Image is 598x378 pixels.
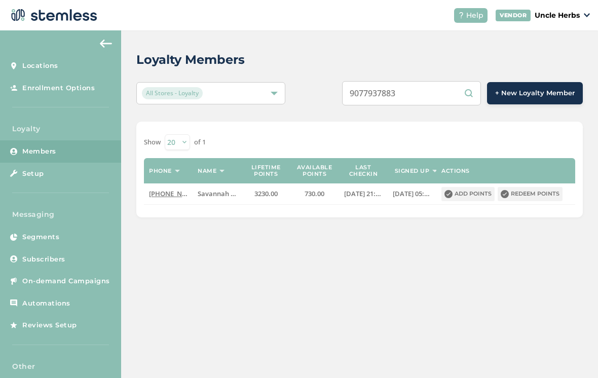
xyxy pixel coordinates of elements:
[393,189,440,198] span: [DATE] 05:13:14
[535,10,580,21] p: Uncle Herbs
[22,146,56,157] span: Members
[246,164,285,177] label: Lifetime points
[142,87,203,99] span: All Stores - Loyalty
[458,12,464,18] img: icon-help-white-03924b79.svg
[22,298,70,309] span: Automations
[495,88,575,98] span: + New Loyalty Member
[194,137,206,147] label: of 1
[219,170,225,172] img: icon-sort-1e1d7615.svg
[344,164,383,177] label: Last checkin
[432,170,437,172] img: icon-sort-1e1d7615.svg
[198,189,240,198] span: Savannah * V
[393,190,431,198] label: 2024-04-08 05:13:14
[22,169,44,179] span: Setup
[85,315,105,335] img: glitter-stars-b7820f95.gif
[295,164,334,177] label: Available points
[395,168,430,174] label: Signed up
[466,10,483,21] span: Help
[547,329,598,378] iframe: Chat Widget
[436,158,575,183] th: Actions
[498,187,563,201] button: Redeem points
[496,10,531,21] div: VENDOR
[254,189,278,198] span: 3230.00
[305,189,324,198] span: 730.00
[22,320,77,330] span: Reviews Setup
[344,190,383,198] label: 2025-07-25 21:39:29
[295,190,334,198] label: 730.00
[144,137,161,147] label: Show
[246,190,285,198] label: 3230.00
[198,190,236,198] label: Savannah * V
[175,170,180,172] img: icon-sort-1e1d7615.svg
[441,187,495,201] button: Add points
[22,254,65,264] span: Subscribers
[584,13,590,17] img: icon_down-arrow-small-66adaf34.svg
[149,168,172,174] label: Phone
[149,189,207,198] span: [PHONE_NUMBER]
[342,81,481,105] input: Search
[22,232,59,242] span: Segments
[22,61,58,71] span: Locations
[100,40,112,48] img: icon-arrow-back-accent-c549486e.svg
[8,5,97,25] img: logo-dark-0685b13c.svg
[198,168,216,174] label: Name
[149,190,188,198] label: (907) 793-7883
[22,83,95,93] span: Enrollment Options
[22,276,110,286] span: On-demand Campaigns
[487,82,583,104] button: + New Loyalty Member
[344,189,392,198] span: [DATE] 21:39:29
[136,51,245,69] h2: Loyalty Members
